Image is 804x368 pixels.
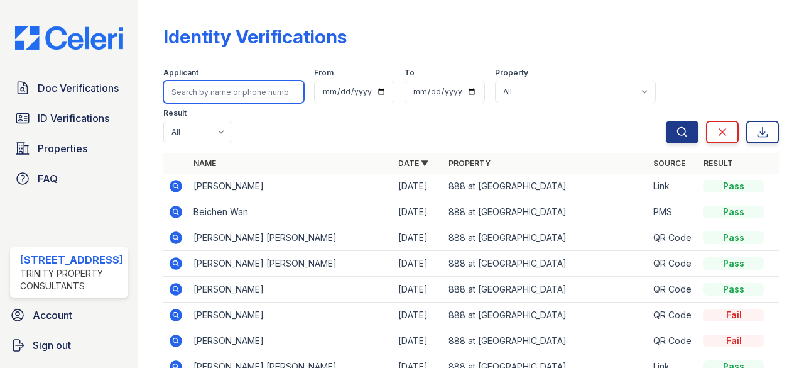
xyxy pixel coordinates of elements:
span: Doc Verifications [38,81,119,96]
a: Doc Verifications [10,75,128,101]
td: [DATE] [393,328,443,354]
td: [DATE] [393,303,443,328]
a: Account [5,303,133,328]
td: QR Code [648,328,698,354]
td: Beichen Wan [188,199,393,225]
input: Search by name or phone number [163,81,304,103]
a: FAQ [10,166,128,191]
td: 888 at [GEOGRAPHIC_DATA] [443,174,648,199]
td: [DATE] [393,251,443,277]
td: [DATE] [393,225,443,251]
label: Property [495,68,528,78]
td: [DATE] [393,174,443,199]
td: [DATE] [393,199,443,225]
td: 888 at [GEOGRAPHIC_DATA] [443,225,648,251]
td: 888 at [GEOGRAPHIC_DATA] [443,277,648,303]
td: QR Code [648,251,698,277]
td: Link [648,174,698,199]
td: QR Code [648,277,698,303]
label: To [405,68,415,78]
div: Pass [703,206,764,218]
td: [DATE] [393,277,443,303]
td: 888 at [GEOGRAPHIC_DATA] [443,303,648,328]
span: ID Verifications [38,111,109,126]
div: Pass [703,257,764,270]
td: QR Code [648,303,698,328]
td: [PERSON_NAME] [188,303,393,328]
td: [PERSON_NAME] [188,328,393,354]
label: Applicant [163,68,198,78]
td: PMS [648,199,698,225]
td: [PERSON_NAME] [188,277,393,303]
a: Properties [10,136,128,161]
div: [STREET_ADDRESS] [20,252,123,267]
div: Fail [703,309,764,321]
a: ID Verifications [10,106,128,131]
div: Pass [703,231,764,244]
div: Trinity Property Consultants [20,267,123,293]
div: Pass [703,283,764,296]
span: FAQ [38,171,58,186]
a: Date ▼ [398,159,428,168]
span: Account [33,308,72,323]
a: Property [448,159,491,168]
a: Name [193,159,216,168]
a: Source [653,159,685,168]
a: Sign out [5,333,133,358]
label: Result [163,108,187,118]
span: Properties [38,141,87,156]
td: 888 at [GEOGRAPHIC_DATA] [443,251,648,277]
td: 888 at [GEOGRAPHIC_DATA] [443,328,648,354]
td: [PERSON_NAME] [PERSON_NAME] [188,251,393,277]
label: From [314,68,334,78]
img: CE_Logo_Blue-a8612792a0a2168367f1c8372b55b34899dd931a85d93a1a3d3e32e68fde9ad4.png [5,26,133,50]
td: [PERSON_NAME] [PERSON_NAME] [188,225,393,251]
td: QR Code [648,225,698,251]
a: Result [703,159,733,168]
div: Pass [703,180,764,192]
td: 888 at [GEOGRAPHIC_DATA] [443,199,648,225]
div: Identity Verifications [163,25,347,48]
td: [PERSON_NAME] [188,174,393,199]
div: Fail [703,335,764,347]
span: Sign out [33,338,71,353]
